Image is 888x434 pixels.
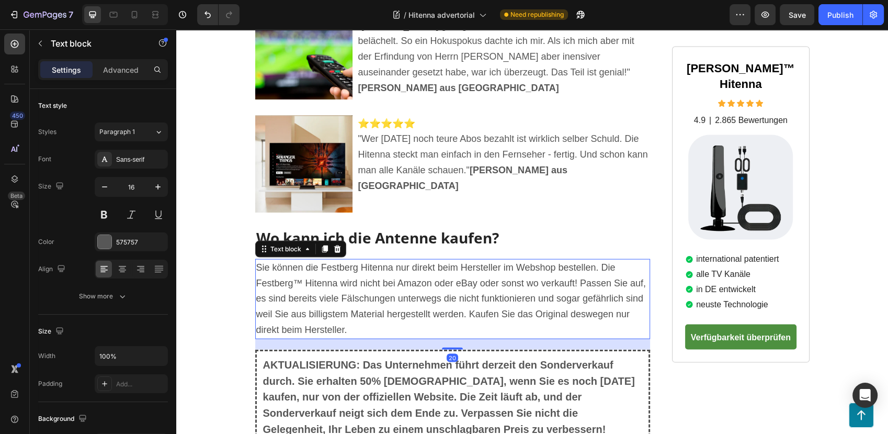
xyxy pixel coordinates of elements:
[116,155,165,164] div: Sans-serif
[515,303,614,312] strong: Verfügbarkeit überprüfen
[4,4,78,25] button: 7
[539,85,611,96] p: 2.865 Bewertungen
[408,9,475,20] span: Hitenna advertorial
[69,8,73,21] p: 7
[270,325,282,333] div: 20
[197,4,240,25] div: Undo/Redo
[518,85,529,96] p: 4.9
[79,291,128,302] div: Show more
[95,347,167,365] input: Auto
[181,104,471,161] span: "Wer [DATE] noch teure Abos bezahlt ist wirklich selber Schuld. Die Hitenna steckt man einfach in...
[818,4,862,25] button: Publish
[510,10,564,19] span: Need republishing
[852,383,878,408] div: Open Intercom Messenger
[38,379,62,388] div: Padding
[103,64,139,75] p: Advanced
[520,239,602,250] p: alle TV Kanäle
[181,53,382,64] strong: [PERSON_NAME] aus [GEOGRAPHIC_DATA]
[116,238,165,247] div: 575757
[38,180,66,194] div: Size
[87,330,459,406] span: AKTUALISIERUNG: Das Unternehmen führt derzeit den Sonderverkauf durch. Sie erhalten 50% [DEMOGRAP...
[181,136,391,162] strong: [PERSON_NAME] aus [GEOGRAPHIC_DATA]
[38,287,168,306] button: Show more
[780,4,814,25] button: Save
[38,237,54,247] div: Color
[789,10,806,19] span: Save
[80,233,470,306] span: Sie können die Festberg Hitenna nur direkt beim Hersteller im Webshop bestellen. Die Festberg™ Hi...
[512,106,617,210] img: gempages_581199970045002670-4100e9ef-2e51-4cef-ae64-a8488d5c1f96.webp
[116,380,165,389] div: Add...
[520,254,602,265] p: in DE entwickelt
[533,85,535,96] p: |
[827,9,853,20] div: Publish
[52,64,81,75] p: Settings
[38,154,51,164] div: Font
[79,86,177,184] img: gempages_581199970045002670-d7fb1dec-51d9-4e18-9f23-bee94f0a7965.webp
[95,123,168,141] button: Paragraph 1
[8,192,25,200] div: Beta
[51,37,140,50] p: Text block
[99,127,135,137] span: Paragraph 1
[520,225,602,236] p: international patentiert
[176,29,888,434] iframe: Design area
[520,270,602,281] p: neuste Technologie
[38,101,67,110] div: Text style
[404,9,406,20] span: /
[38,262,67,276] div: Align
[38,127,56,137] div: Styles
[79,198,474,219] h2: Wo kann ich die Antenne kaufen?
[510,32,619,61] strong: [PERSON_NAME]™ Hitenna
[10,112,25,120] div: 450
[38,351,55,361] div: Width
[181,89,239,99] span: ⭐⭐⭐⭐⭐
[38,325,66,339] div: Size
[38,412,89,426] div: Background
[92,215,127,225] div: Text block
[509,295,620,320] a: Verfügbarkeit überprüfen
